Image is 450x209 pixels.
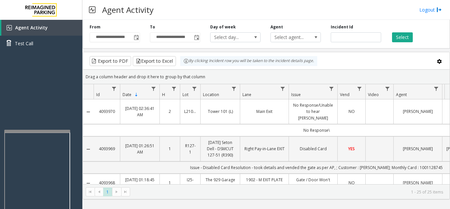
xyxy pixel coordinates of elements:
[83,109,94,115] a: Collapse Details
[203,92,219,97] span: Location
[396,92,407,97] span: Agent
[98,180,116,186] a: 4093968
[271,33,311,42] span: Select agent...
[342,146,361,152] a: YES
[83,147,94,152] a: Collapse Details
[205,139,236,158] a: [DATE] Seton Dell - DSMCUT 127-51 (R390)
[242,92,251,97] span: Lane
[340,92,350,97] span: Vend
[150,24,155,30] label: To
[132,33,140,42] span: Toggle popup
[184,108,196,115] a: L21033800
[355,84,364,93] a: Vend Filter Menu
[193,33,200,42] span: Toggle popup
[184,143,196,155] a: R127-1
[103,188,112,196] span: Page 1
[342,180,361,186] a: NO
[349,180,355,186] span: NO
[327,84,336,93] a: Issue Filter Menu
[124,105,155,118] a: [DATE] 02:36:41 AM
[164,180,176,186] a: 1
[164,108,176,115] a: 2
[349,109,355,114] span: NO
[96,92,100,97] span: Id
[419,6,442,13] a: Logout
[398,146,438,152] a: [PERSON_NAME]
[99,2,157,18] h3: Agent Activity
[110,84,119,93] a: Id Filter Menu
[124,143,155,155] a: [DATE] 01:26:51 AM
[162,92,165,97] span: H
[183,92,188,97] span: Lot
[98,108,116,115] a: 4093970
[90,24,100,30] label: From
[134,189,443,195] kendo-pager-info: 1 - 25 of 25 items
[98,146,116,152] a: 4093969
[180,56,317,66] div: By clicking Incident row you will be taken to the incident details page.
[348,146,355,152] span: YES
[184,177,196,189] a: I25-182
[244,177,285,189] a: 1902 - M EXIT PLATE CAMERA
[170,84,179,93] a: H Filter Menu
[398,180,438,186] a: [PERSON_NAME]
[83,84,450,184] div: Data table
[331,24,353,30] label: Incident Id
[342,108,361,115] a: NO
[15,40,33,47] span: Test Call
[211,33,250,42] span: Select day...
[15,24,48,31] span: Agent Activity
[190,84,199,93] a: Lot Filter Menu
[432,84,441,93] a: Agent Filter Menu
[270,24,283,30] label: Agent
[133,56,176,66] button: Export to Excel
[83,71,450,83] div: Drag a column header and drop it here to group by that column
[183,58,189,64] img: infoIcon.svg
[291,92,301,97] span: Issue
[205,108,236,115] a: Tower 101 (L)
[244,146,285,152] a: Right Pay-in-Lane EXIT
[149,84,158,93] a: Date Filter Menu
[293,102,333,121] a: No Response/Unable to hear [PERSON_NAME]
[164,146,176,152] a: 1
[134,92,139,97] span: Sortable
[1,20,82,36] a: Agent Activity
[293,146,333,152] a: Disabled Card
[90,56,131,66] button: Export to PDF
[205,177,236,189] a: The 929 Garage (I) (R390)
[123,92,131,97] span: Date
[89,2,96,18] img: pageIcon
[398,108,438,115] a: [PERSON_NAME]
[7,25,12,30] img: 'icon'
[124,177,155,189] a: [DATE] 01:18:45 AM
[368,92,379,97] span: Video
[230,84,239,93] a: Location Filter Menu
[83,181,94,186] a: Collapse Details
[278,84,287,93] a: Lane Filter Menu
[383,84,392,93] a: Video Filter Menu
[392,32,413,42] button: Select
[293,177,333,189] a: Gate / Door Won't Open
[436,6,442,13] img: logout
[244,108,285,115] a: Main Exit
[210,24,236,30] label: Day of week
